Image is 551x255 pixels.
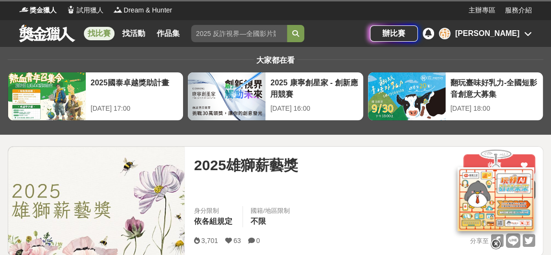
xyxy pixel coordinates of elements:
img: Logo [66,5,76,14]
div: [DATE] 18:00 [450,104,538,114]
span: 0 [256,237,260,244]
span: 試用獵人 [77,5,103,15]
a: 辦比賽 [370,25,418,42]
input: 2025 反詐視界—全國影片競賽 [191,25,287,42]
span: Dream & Hunter [124,5,172,15]
a: 2025國泰卓越獎助計畫[DATE] 17:00 [8,72,184,121]
span: 63 [233,237,241,244]
span: 獎金獵人 [30,5,57,15]
div: [PERSON_NAME] [455,28,519,39]
div: [DATE] 17:00 [91,104,178,114]
a: 作品集 [153,27,184,40]
span: 2025雄獅薪藝獎 [194,154,298,176]
div: 2025 康寧創星家 - 創新應用競賽 [270,77,358,99]
div: 2025國泰卓越獎助計畫 [91,77,178,99]
a: 2025 康寧創星家 - 創新應用競賽[DATE] 16:00 [187,72,363,121]
a: LogoDream & Hunter [113,5,172,15]
a: 主辦專區 [469,5,495,15]
a: 服務介紹 [505,5,532,15]
span: 不限 [251,217,266,225]
a: 找活動 [118,27,149,40]
a: Logo獎金獵人 [19,5,57,15]
div: 國籍/地區限制 [251,206,290,216]
div: [DATE] 16:00 [270,104,358,114]
a: 找比賽 [84,27,115,40]
span: 依各組規定 [194,217,232,225]
span: 大家都在看 [254,56,297,64]
div: 身分限制 [194,206,235,216]
div: 胡 [439,28,450,39]
img: Logo [113,5,123,14]
img: d2146d9a-e6f6-4337-9592-8cefde37ba6b.png [458,165,534,229]
span: 3,701 [201,237,218,244]
a: 翻玩臺味好乳力-全國短影音創意大募集[DATE] 18:00 [367,72,543,121]
a: Logo試用獵人 [66,5,103,15]
div: 翻玩臺味好乳力-全國短影音創意大募集 [450,77,538,99]
img: Logo [19,5,29,14]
